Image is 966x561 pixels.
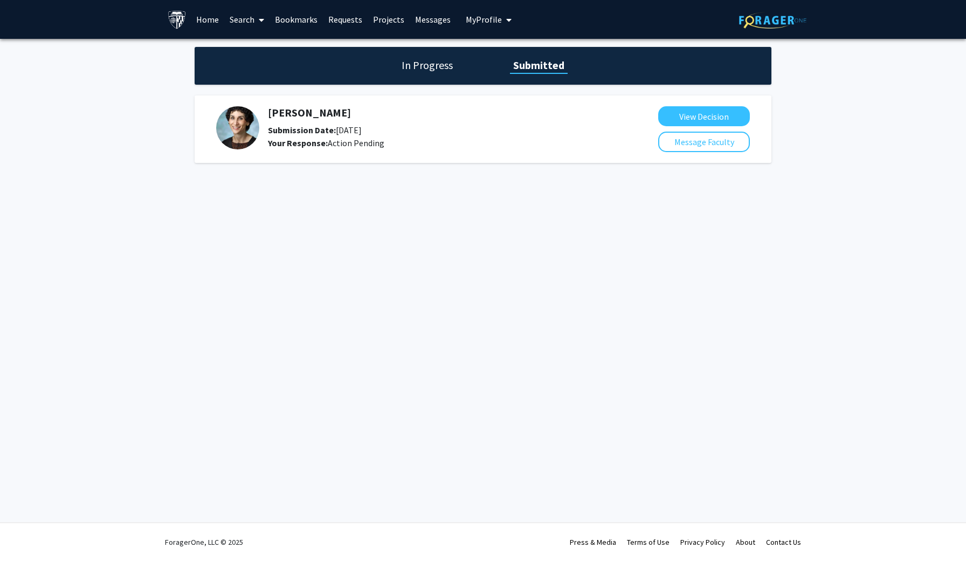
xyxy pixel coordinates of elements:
h1: Submitted [510,58,568,73]
a: Contact Us [766,537,801,547]
div: Action Pending [268,136,601,149]
a: Messages [410,1,456,38]
a: Press & Media [570,537,616,547]
span: My Profile [466,14,502,25]
a: Message Faculty [658,136,750,147]
div: ForagerOne, LLC © 2025 [165,523,243,561]
a: About [736,537,755,547]
a: Bookmarks [270,1,323,38]
img: Johns Hopkins University Logo [168,10,187,29]
b: Your Response: [268,138,328,148]
a: Home [191,1,224,38]
h5: [PERSON_NAME] [268,106,601,119]
b: Submission Date: [268,125,336,135]
button: View Decision [658,106,750,126]
a: Requests [323,1,368,38]
a: Search [224,1,270,38]
a: Projects [368,1,410,38]
a: Privacy Policy [680,537,725,547]
div: [DATE] [268,124,601,136]
button: Message Faculty [658,132,750,152]
img: Profile Picture [216,106,259,149]
a: Terms of Use [627,537,670,547]
h1: In Progress [398,58,456,73]
img: ForagerOne Logo [739,12,806,29]
iframe: Chat [8,512,46,553]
